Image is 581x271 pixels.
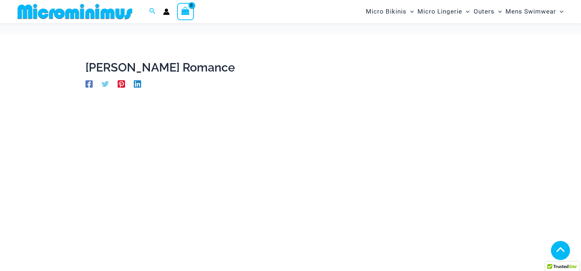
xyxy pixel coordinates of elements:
span: Menu Toggle [494,2,502,21]
a: Mens SwimwearMenu ToggleMenu Toggle [504,2,565,21]
span: Micro Bikinis [366,2,407,21]
span: Menu Toggle [462,2,470,21]
a: OutersMenu ToggleMenu Toggle [472,2,504,21]
img: MM SHOP LOGO FLAT [15,3,135,20]
a: Linkedin [134,80,141,88]
span: Menu Toggle [407,2,414,21]
a: Facebook [85,80,93,88]
a: Twitter [102,80,109,88]
h1: [PERSON_NAME] Romance [85,61,496,74]
span: Menu Toggle [556,2,563,21]
a: View Shopping Cart, empty [177,3,194,20]
a: Account icon link [163,8,170,15]
a: Micro LingerieMenu ToggleMenu Toggle [416,2,471,21]
a: Micro BikinisMenu ToggleMenu Toggle [364,2,416,21]
span: Outers [474,2,494,21]
a: Pinterest [118,80,125,88]
span: Micro Lingerie [418,2,462,21]
span: Mens Swimwear [505,2,556,21]
nav: Site Navigation [363,1,566,22]
a: Search icon link [149,7,156,16]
